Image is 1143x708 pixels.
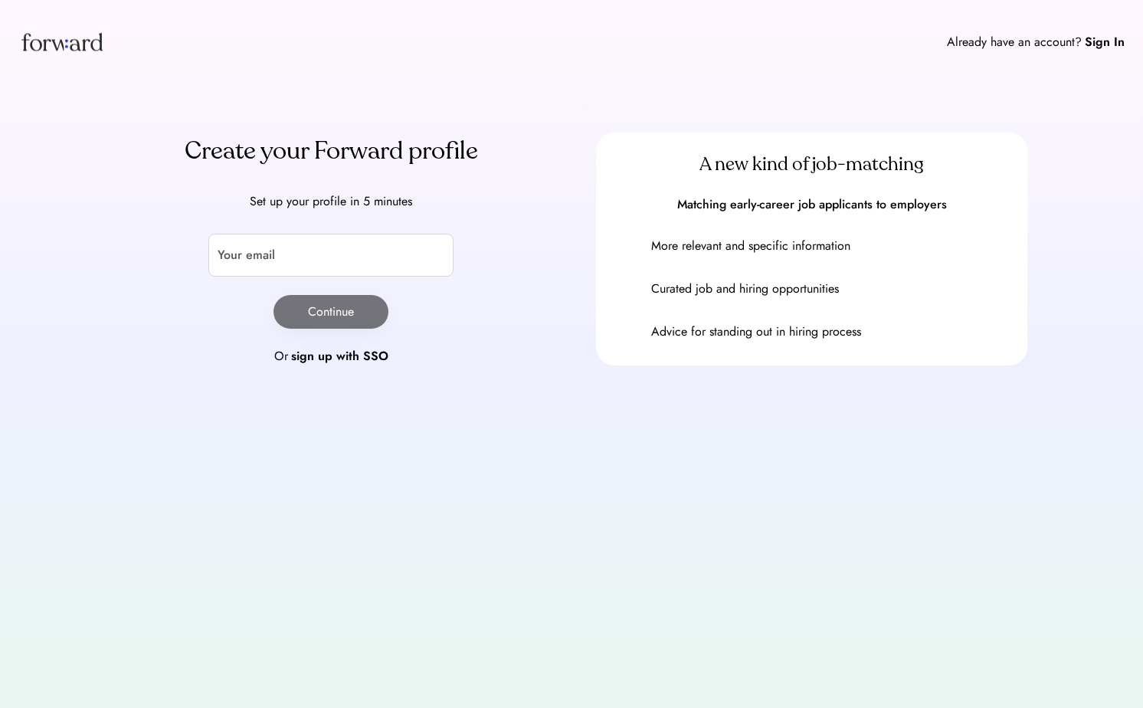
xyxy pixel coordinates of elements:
[274,347,288,365] div: Or
[651,280,1009,298] div: Curated job and hiring opportunities
[947,33,1082,51] div: Already have an account?
[116,192,547,211] div: Set up your profile in 5 minutes
[273,295,388,329] button: Continue
[621,237,639,255] img: yH5BAEAAAAALAAAAAABAAEAAAIBRAA7
[614,196,1009,213] div: Matching early-career job applicants to employers
[1085,33,1125,51] div: Sign In
[116,133,547,169] div: Create your Forward profile
[621,280,639,298] img: yH5BAEAAAAALAAAAAABAAEAAAIBRAA7
[614,152,1009,177] div: A new kind of job-matching
[651,323,1009,341] div: Advice for standing out in hiring process
[18,18,106,65] img: Forward logo
[291,347,388,365] div: sign up with SSO
[651,237,1009,255] div: More relevant and specific information
[621,323,639,341] img: yH5BAEAAAAALAAAAAABAAEAAAIBRAA7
